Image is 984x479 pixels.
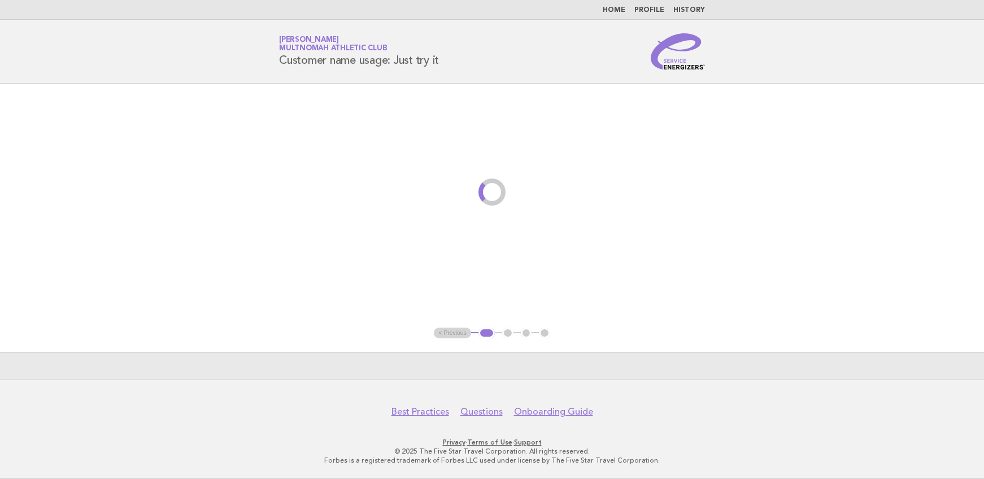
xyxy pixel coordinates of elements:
a: Privacy [443,438,465,446]
a: Terms of Use [467,438,512,446]
a: Best Practices [391,406,449,417]
a: Support [514,438,542,446]
p: © 2025 The Five Star Travel Corporation. All rights reserved. [146,447,838,456]
p: Forbes is a registered trademark of Forbes LLC used under license by The Five Star Travel Corpora... [146,456,838,465]
a: History [673,7,705,14]
a: Onboarding Guide [514,406,593,417]
a: [PERSON_NAME]Multnomah Athletic Club [279,36,387,52]
h1: Customer name usage: Just try it [279,37,439,66]
a: Questions [460,406,503,417]
span: Multnomah Athletic Club [279,45,387,53]
img: Service Energizers [651,33,705,69]
a: Profile [634,7,664,14]
a: Home [603,7,625,14]
p: · · [146,438,838,447]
